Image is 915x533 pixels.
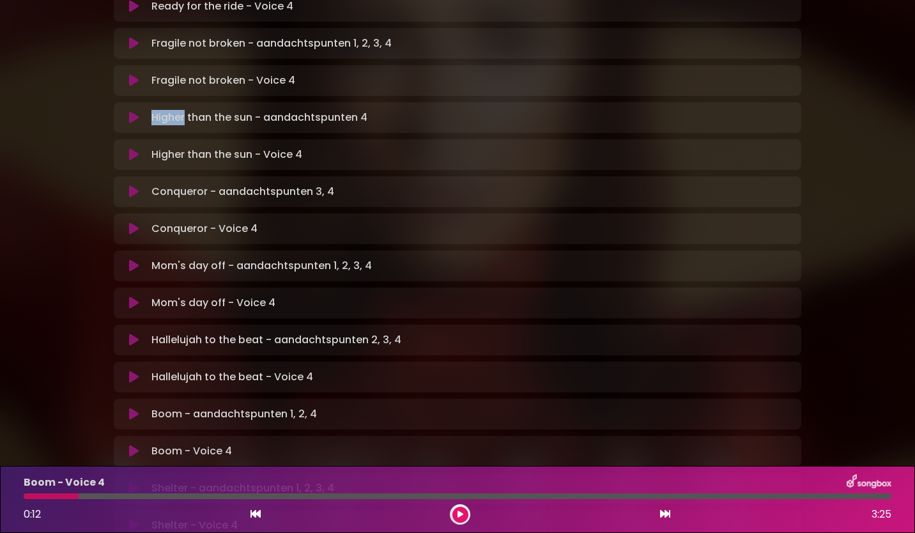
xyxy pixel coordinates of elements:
span: 3:25 [872,507,891,522]
p: Boom - Voice 4 [24,475,105,490]
img: songbox-logo-white.png [847,474,891,491]
p: Hallelujah to the beat - aandachtspunten 2, 3, 4 [151,332,401,348]
p: Conqueror - Voice 4 [151,221,258,236]
p: Fragile not broken - Voice 4 [151,73,295,88]
p: Higher than the sun - aandachtspunten 4 [151,110,367,125]
p: Conqueror - aandachtspunten 3, 4 [151,184,334,199]
span: 0:12 [24,507,41,521]
p: Mom's day off - Voice 4 [151,295,275,311]
p: Mom's day off - aandachtspunten 1, 2, 3, 4 [151,258,372,274]
p: Fragile not broken - aandachtspunten 1, 2, 3, 4 [151,36,392,51]
p: Hallelujah to the beat - Voice 4 [151,369,313,385]
p: Higher than the sun - Voice 4 [151,147,302,162]
p: Boom - Voice 4 [151,444,232,459]
p: Boom - aandachtspunten 1, 2, 4 [151,406,317,422]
